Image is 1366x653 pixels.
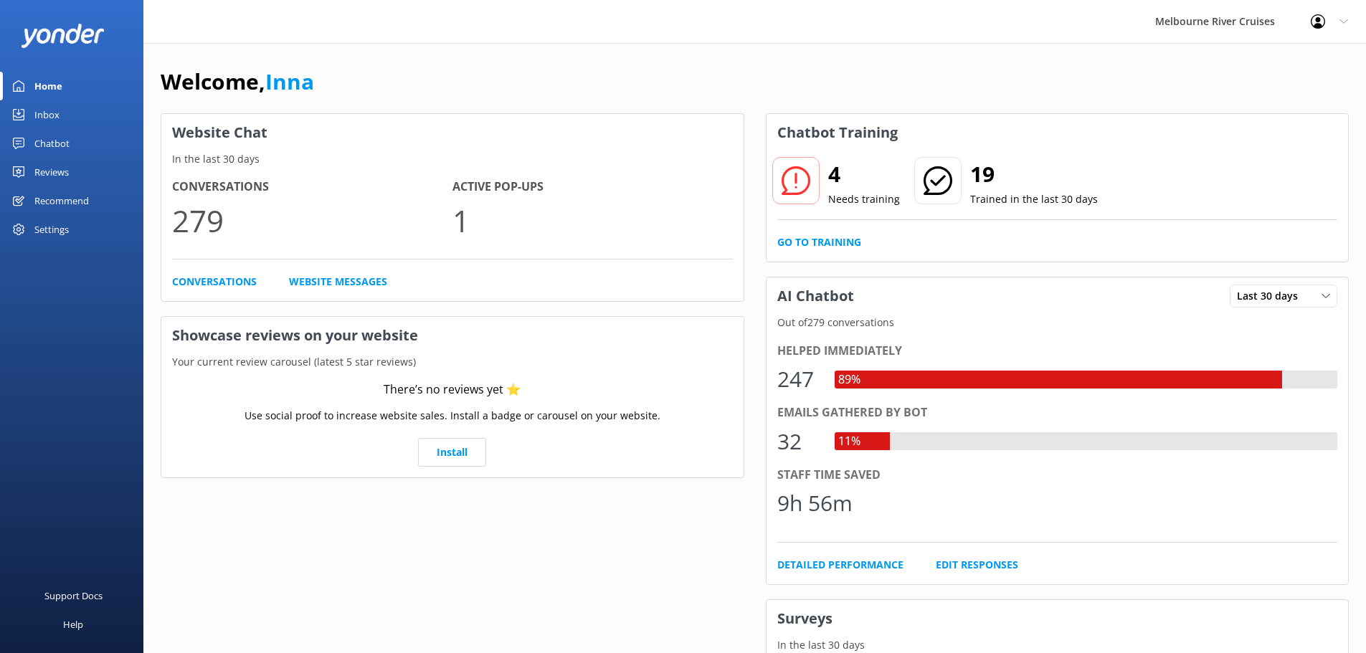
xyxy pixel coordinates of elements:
img: yonder-white-logo.png [22,24,104,47]
div: 247 [777,362,820,396]
p: Use social proof to increase website sales. Install a badge or carousel on your website. [245,408,660,424]
div: Chatbot [34,129,70,158]
h3: Chatbot Training [767,114,909,151]
a: Website Messages [289,274,387,290]
h4: Active Pop-ups [452,178,733,196]
p: 279 [172,196,452,244]
div: Support Docs [44,581,103,610]
a: Inna [265,67,314,96]
a: Edit Responses [936,557,1018,573]
div: Staff time saved [777,466,1338,485]
p: Needs training [828,191,900,207]
a: Conversations [172,274,257,290]
div: Helped immediately [777,342,1338,361]
h3: Showcase reviews on your website [161,317,744,354]
p: Your current review carousel (latest 5 star reviews) [161,354,744,370]
div: Inbox [34,100,60,129]
div: 89% [835,371,864,389]
p: Trained in the last 30 days [970,191,1098,207]
h2: 4 [828,157,900,191]
div: Reviews [34,158,69,186]
div: Emails gathered by bot [777,404,1338,422]
div: 32 [777,424,820,459]
span: Last 30 days [1237,288,1306,304]
div: Recommend [34,186,89,215]
div: 9h 56m [777,486,853,520]
p: In the last 30 days [161,151,744,167]
h3: AI Chatbot [767,277,865,315]
a: Install [418,438,486,467]
h3: Surveys [767,600,1349,637]
div: Settings [34,215,69,244]
h2: 19 [970,157,1098,191]
h4: Conversations [172,178,452,196]
p: Out of 279 conversations [767,315,1349,330]
div: Home [34,72,62,100]
a: Detailed Performance [777,557,903,573]
div: There’s no reviews yet ⭐ [384,381,521,399]
p: In the last 30 days [767,637,1349,653]
p: 1 [452,196,733,244]
div: 11% [835,432,864,451]
h3: Website Chat [161,114,744,151]
div: Help [63,610,83,639]
h1: Welcome, [161,65,314,99]
a: Go to Training [777,234,861,250]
